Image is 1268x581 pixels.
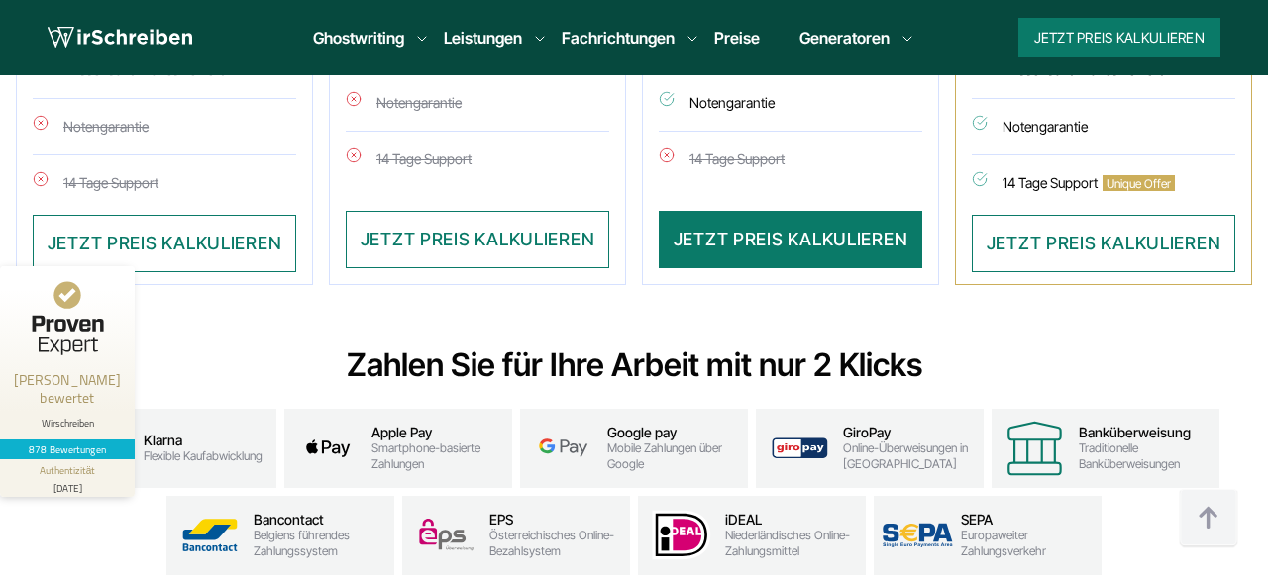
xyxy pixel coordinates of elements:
[1079,425,1212,440] span: Banküberweisung
[8,478,127,493] div: [DATE]
[714,28,760,48] a: Preise
[1000,414,1071,483] img: Banküberweisung
[646,505,717,566] img: iDEAL
[254,528,386,559] span: Belgiens führendes Zahlungssystem
[972,215,1235,272] button: JETZT PREIS KALKULIEREN
[659,75,922,132] li: Notengarantie
[607,425,740,440] span: Google pay
[799,26,890,49] a: Generatoren
[313,26,404,49] a: Ghostwriting
[1079,440,1212,472] span: Traditionelle Banküberweisungen
[144,448,263,464] span: Flexible Kaufabwicklung
[346,211,609,268] button: JETZT PREIS KALKULIEREN
[659,132,922,191] li: 14 Tage Support
[33,99,296,155] li: Notengarantie
[48,23,192,52] img: logo wirschreiben
[528,425,599,471] img: Google pay
[1179,489,1238,548] img: button top
[725,512,858,528] span: iDEAL
[1103,175,1175,191] span: Unique Offer
[144,433,263,448] span: Klarna
[33,155,296,215] li: 14 Tage Support
[489,528,622,559] span: Österreichisches Online-Bezahlsystem
[843,425,976,440] span: GiroPay
[254,512,386,528] span: Bancontact
[972,99,1235,155] li: Notengarantie
[961,528,1094,559] span: Europaweiter Zahlungsverkehr
[764,425,835,471] img: GiroPay
[972,155,1235,215] li: 14 Tage Support
[489,512,622,528] span: EPS
[882,523,953,548] img: SEPA
[843,440,976,472] span: Online-Überweisungen in [GEOGRAPHIC_DATA]
[607,440,740,472] span: Mobile Zahlungen über Google
[725,528,858,559] span: Niederländisches Online-Zahlungsmittel
[961,512,1094,528] span: SEPA
[1018,18,1220,57] button: Jetzt Preis kalkulieren
[8,417,127,430] div: Wirschreiben
[292,425,364,471] img: Apple Pay
[33,215,296,272] button: JETZT PREIS KALKULIEREN
[410,512,481,558] img: EPS
[562,26,675,49] a: Fachrichtungen
[174,512,246,559] img: Bancontact
[659,211,922,268] button: JETZT PREIS KALKULIEREN
[371,440,504,472] span: Smartphone-basierte Zahlungen
[444,26,522,49] a: Leistungen
[371,425,504,440] span: Apple Pay
[40,463,96,478] div: Authentizität
[346,132,609,191] li: 14 Tage Support
[24,345,1244,385] div: Zahlen Sie für Ihre Arbeit mit nur 2 Klicks
[346,75,609,132] li: Notengarantie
